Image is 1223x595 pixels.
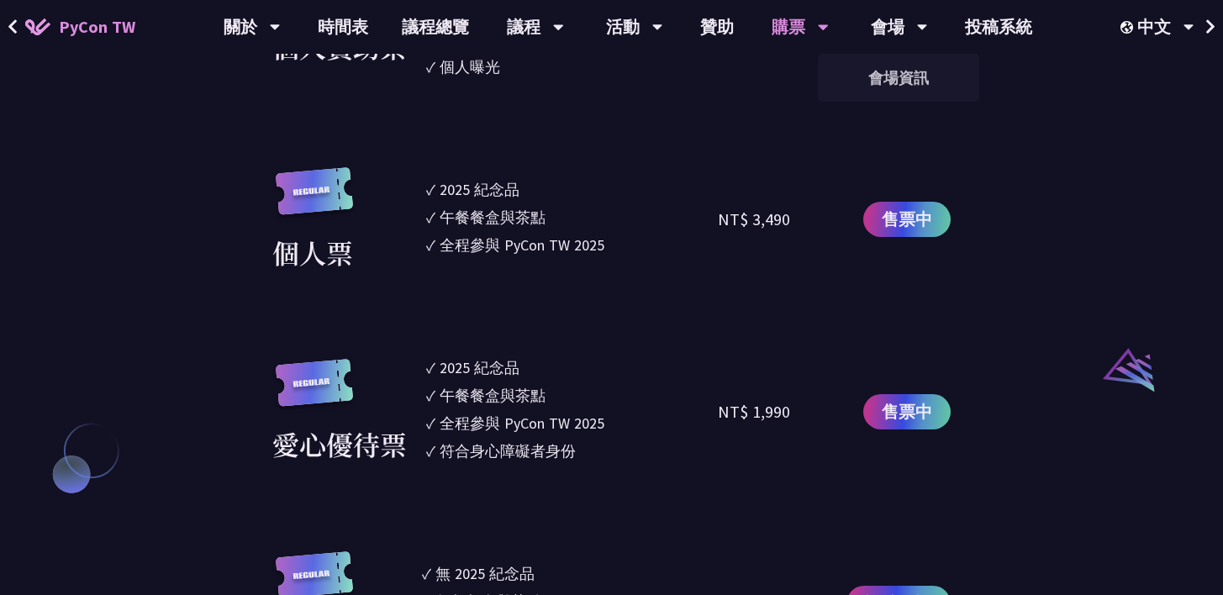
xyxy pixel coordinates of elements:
img: regular.8f272d9.svg [272,359,356,424]
img: Home icon of PyCon TW 2025 [25,18,50,35]
div: 2025 紀念品 [440,178,519,201]
div: 全程參與 PyCon TW 2025 [440,412,604,434]
div: 全程參與 PyCon TW 2025 [440,234,604,256]
div: 符合身心障礙者身份 [440,440,576,462]
li: ✓ [426,178,718,201]
span: 售票中 [882,207,932,232]
div: 午餐餐盒與茶點 [440,206,546,229]
div: 午餐餐盒與茶點 [440,384,546,407]
li: ✓ [426,384,718,407]
li: ✓ [426,412,718,434]
div: NT$ 1,990 [718,399,790,424]
img: Locale Icon [1120,21,1137,34]
li: ✓ [426,206,718,229]
span: PyCon TW [59,14,135,39]
li: ✓ [426,234,718,256]
div: 無 2025 紀念品 [435,562,535,585]
li: ✓ [422,562,705,585]
div: 2025 紀念品 [440,356,519,379]
li: ✓ [426,440,718,462]
span: 售票中 [882,399,932,424]
div: 個人曝光 [440,55,500,78]
a: 會場資訊 [818,58,979,97]
div: 愛心優待票 [272,424,407,464]
div: NT$ 3,490 [718,207,790,232]
li: ✓ [426,55,718,78]
li: ✓ [426,356,718,379]
a: PyCon TW [8,6,152,48]
a: 售票中 [863,202,951,237]
img: regular.8f272d9.svg [272,167,356,232]
a: 售票中 [863,394,951,429]
div: 個人票 [272,232,353,272]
